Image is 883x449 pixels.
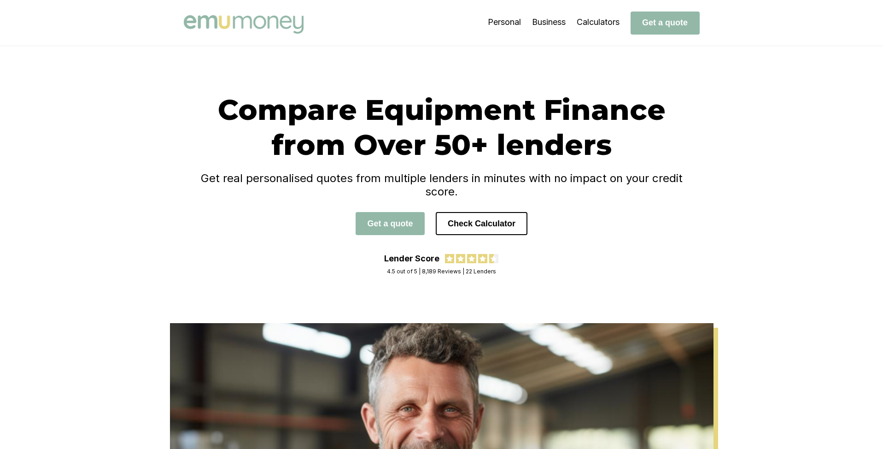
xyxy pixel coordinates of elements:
a: Check Calculator [436,219,527,228]
h1: Compare Equipment Finance from Over 50+ lenders [184,92,700,162]
button: Check Calculator [436,212,527,235]
button: Get a quote [631,12,700,35]
h4: Get real personalised quotes from multiple lenders in minutes with no impact on your credit score. [184,171,700,198]
div: Lender Score [384,254,439,263]
a: Get a quote [356,219,425,228]
img: review star [467,254,476,263]
img: review star [489,254,498,263]
img: Emu Money logo [184,15,304,34]
div: 4.5 out of 5 | 8,189 Reviews | 22 Lenders [387,268,496,275]
button: Get a quote [356,212,425,235]
img: review star [456,254,465,263]
a: Get a quote [631,18,700,27]
img: review star [445,254,454,263]
img: review star [478,254,487,263]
